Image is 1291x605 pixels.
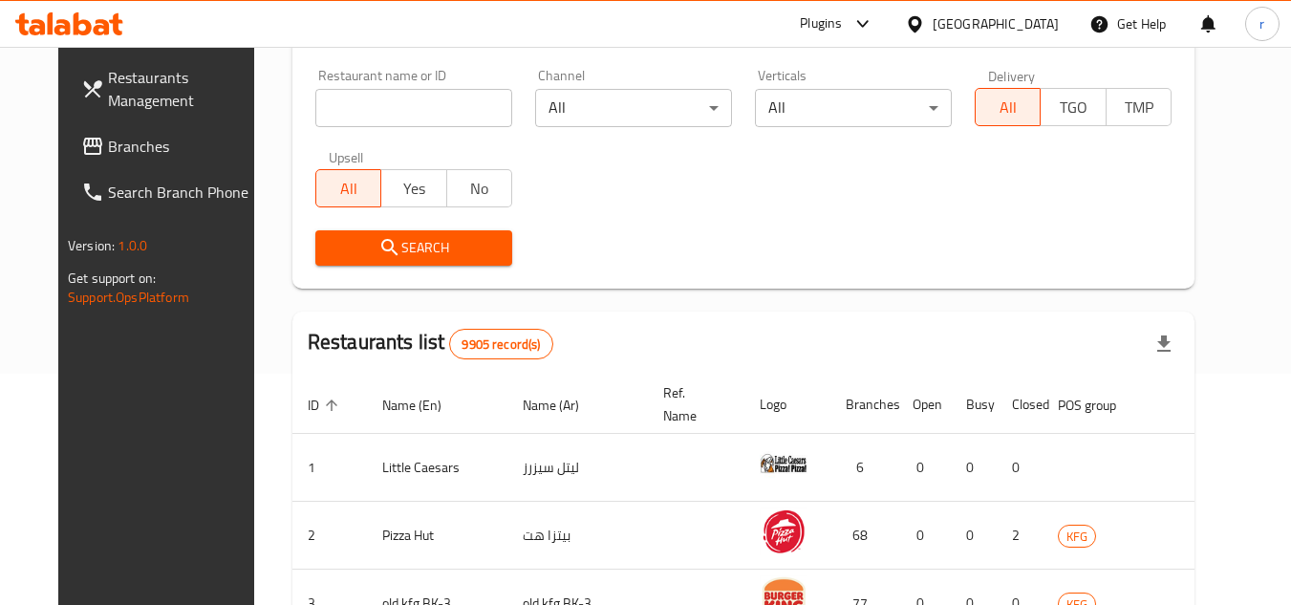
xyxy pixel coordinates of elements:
[108,135,259,158] span: Branches
[1048,94,1098,121] span: TGO
[830,502,897,570] td: 68
[367,434,507,502] td: Little Caesars
[760,440,807,487] img: Little Caesars
[324,175,374,203] span: All
[68,233,115,258] span: Version:
[108,181,259,204] span: Search Branch Phone
[308,328,553,359] h2: Restaurants list
[760,508,807,555] img: Pizza Hut
[951,502,997,570] td: 0
[663,381,721,427] span: Ref. Name
[1106,88,1172,126] button: TMP
[830,376,897,434] th: Branches
[997,434,1043,502] td: 0
[523,394,604,417] span: Name (Ar)
[450,335,551,354] span: 9905 record(s)
[380,169,446,207] button: Yes
[755,89,952,127] div: All
[455,175,505,203] span: No
[997,502,1043,570] td: 2
[535,89,732,127] div: All
[507,434,648,502] td: ليتل سيزرز
[68,285,189,310] a: Support.OpsPlatform
[800,12,842,35] div: Plugins
[975,88,1041,126] button: All
[292,502,367,570] td: 2
[315,230,512,266] button: Search
[382,394,466,417] span: Name (En)
[315,89,512,127] input: Search for restaurant name or ID..
[997,376,1043,434] th: Closed
[68,266,156,291] span: Get support on:
[315,23,1172,52] h2: Restaurant search
[507,502,648,570] td: بيتزا هت
[66,54,274,123] a: Restaurants Management
[951,434,997,502] td: 0
[933,13,1059,34] div: [GEOGRAPHIC_DATA]
[897,502,951,570] td: 0
[449,329,552,359] div: Total records count
[329,150,364,163] label: Upsell
[292,434,367,502] td: 1
[446,169,512,207] button: No
[118,233,147,258] span: 1.0.0
[988,69,1036,82] label: Delivery
[315,169,381,207] button: All
[744,376,830,434] th: Logo
[897,434,951,502] td: 0
[66,169,274,215] a: Search Branch Phone
[830,434,897,502] td: 6
[108,66,259,112] span: Restaurants Management
[367,502,507,570] td: Pizza Hut
[389,175,439,203] span: Yes
[951,376,997,434] th: Busy
[66,123,274,169] a: Branches
[1040,88,1106,126] button: TGO
[1259,13,1264,34] span: r
[1141,321,1187,367] div: Export file
[1058,394,1141,417] span: POS group
[308,394,344,417] span: ID
[1114,94,1164,121] span: TMP
[1059,526,1095,548] span: KFG
[897,376,951,434] th: Open
[983,94,1033,121] span: All
[331,236,497,260] span: Search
